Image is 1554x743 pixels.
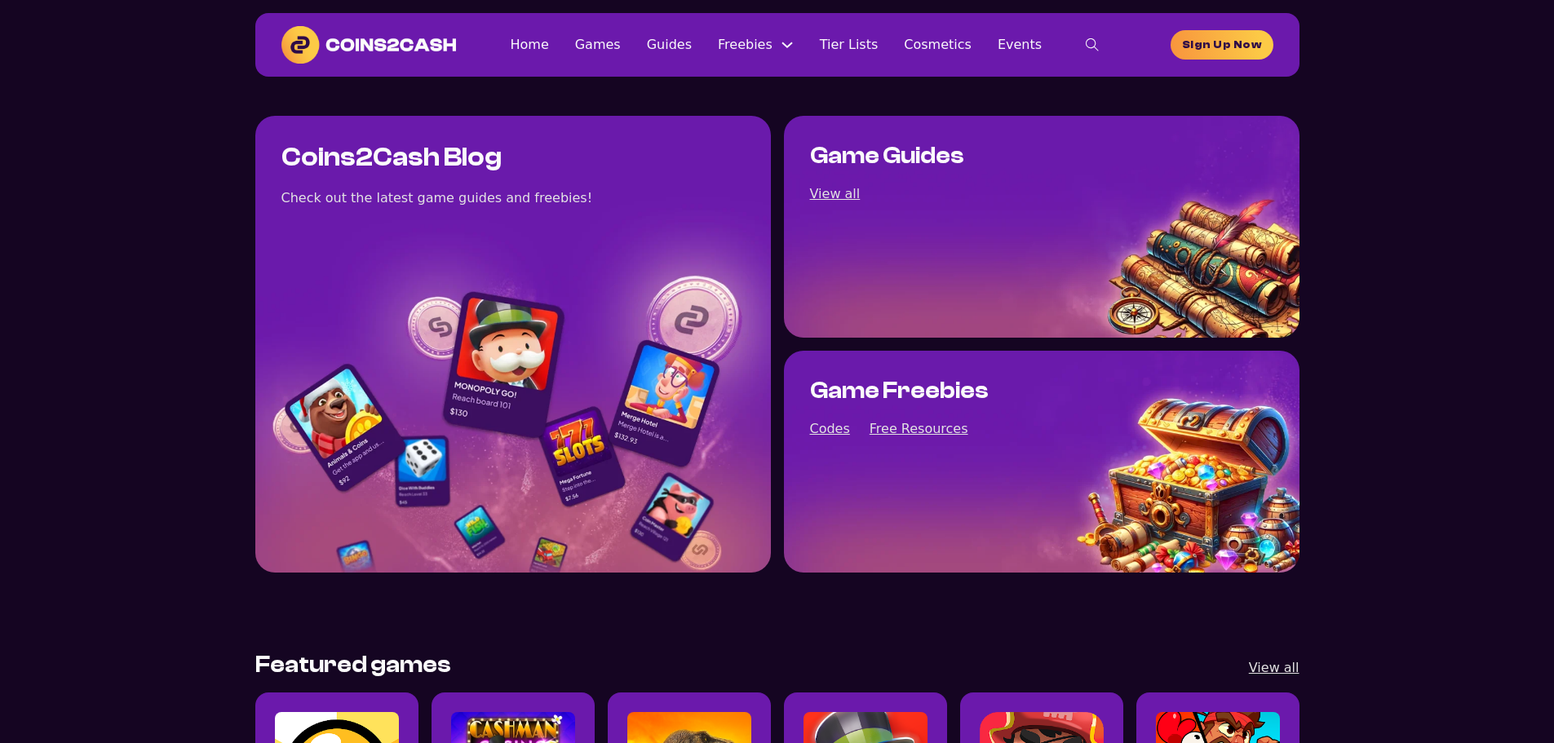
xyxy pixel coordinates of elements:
[820,33,879,55] a: Tier Lists
[810,377,989,405] h2: Game Freebies
[718,33,773,55] a: Freebies
[255,651,451,679] h2: Featured games
[281,187,593,209] div: Check out the latest game guides and freebies!
[810,183,861,205] a: View all game guides
[781,38,794,51] button: Freebies Sub menu
[510,33,548,55] a: Home
[810,142,964,170] h2: Game Guides
[647,33,692,55] a: Guides
[904,33,972,55] a: Cosmetics
[870,418,968,440] a: View all posts about free resources
[810,418,850,440] a: View all game codes
[1068,29,1117,61] button: toggle search
[281,142,502,174] h1: Coins2Cash Blog
[575,33,621,55] a: Games
[1171,30,1273,60] a: homepage
[1249,657,1299,679] a: View all games
[998,33,1042,55] a: Events
[281,26,457,64] img: Coins2Cash Logo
